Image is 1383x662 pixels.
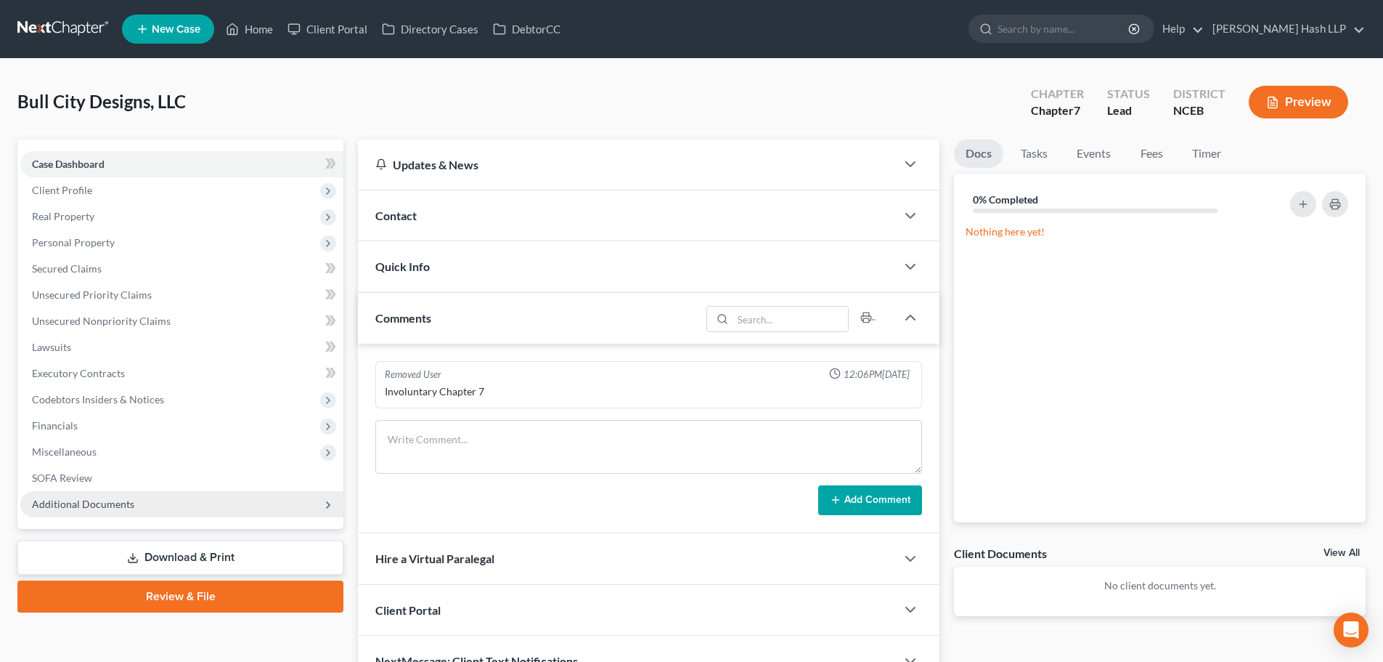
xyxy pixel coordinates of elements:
span: Client Profile [32,184,92,196]
a: Help [1155,16,1204,42]
div: Chapter [1031,86,1084,102]
div: Removed User [385,368,441,382]
span: Financials [32,419,78,432]
span: New Case [152,24,200,35]
div: Open Intercom Messenger [1334,613,1368,647]
a: [PERSON_NAME] Hash LLP [1205,16,1365,42]
div: Client Documents [954,546,1047,561]
a: SOFA Review [20,465,343,491]
a: Executory Contracts [20,360,343,387]
span: Lawsuits [32,341,71,353]
span: Case Dashboard [32,158,105,170]
div: Status [1107,86,1150,102]
span: Bull City Designs, LLC [17,91,186,112]
div: NCEB [1173,102,1225,119]
a: Case Dashboard [20,151,343,177]
a: Lawsuits [20,334,343,360]
span: Unsecured Priority Claims [32,288,152,301]
a: Client Portal [280,16,375,42]
a: Unsecured Priority Claims [20,282,343,308]
div: Lead [1107,102,1150,119]
a: Docs [954,140,1003,168]
span: Client Portal [375,603,441,617]
input: Search... [733,307,849,331]
a: View All [1323,548,1360,558]
span: Secured Claims [32,262,102,275]
a: Secured Claims [20,256,343,282]
div: Updates & News [375,157,878,172]
span: Personal Property [32,236,115,249]
a: Directory Cases [375,16,486,42]
a: Download & Print [17,541,343,575]
a: Timer [1180,140,1233,168]
a: Review & File [17,581,343,613]
a: Fees [1128,140,1175,168]
span: Hire a Virtual Paralegal [375,552,494,565]
button: Add Comment [818,485,922,516]
span: Executory Contracts [32,367,125,379]
span: Quick Info [375,259,430,273]
span: SOFA Review [32,472,92,484]
p: No client documents yet. [966,578,1354,593]
p: Nothing here yet! [966,225,1354,239]
div: Involuntary Chapter 7 [385,384,913,399]
span: Miscellaneous [32,445,97,458]
a: Events [1065,140,1122,168]
div: District [1173,86,1225,102]
span: Unsecured Nonpriority Claims [32,315,171,327]
div: Chapter [1031,102,1084,119]
span: Additional Documents [32,498,134,510]
span: Comments [375,311,431,325]
strong: 0% Completed [973,193,1038,206]
span: 7 [1074,103,1080,117]
input: Search by name... [998,15,1130,42]
a: DebtorCC [486,16,568,42]
span: Real Property [32,210,94,222]
span: Contact [375,209,417,222]
a: Tasks [1009,140,1059,168]
span: Codebtors Insiders & Notices [32,393,164,405]
button: Preview [1249,86,1348,118]
a: Home [219,16,280,42]
span: 12:06PM[DATE] [844,368,910,382]
a: Unsecured Nonpriority Claims [20,308,343,334]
